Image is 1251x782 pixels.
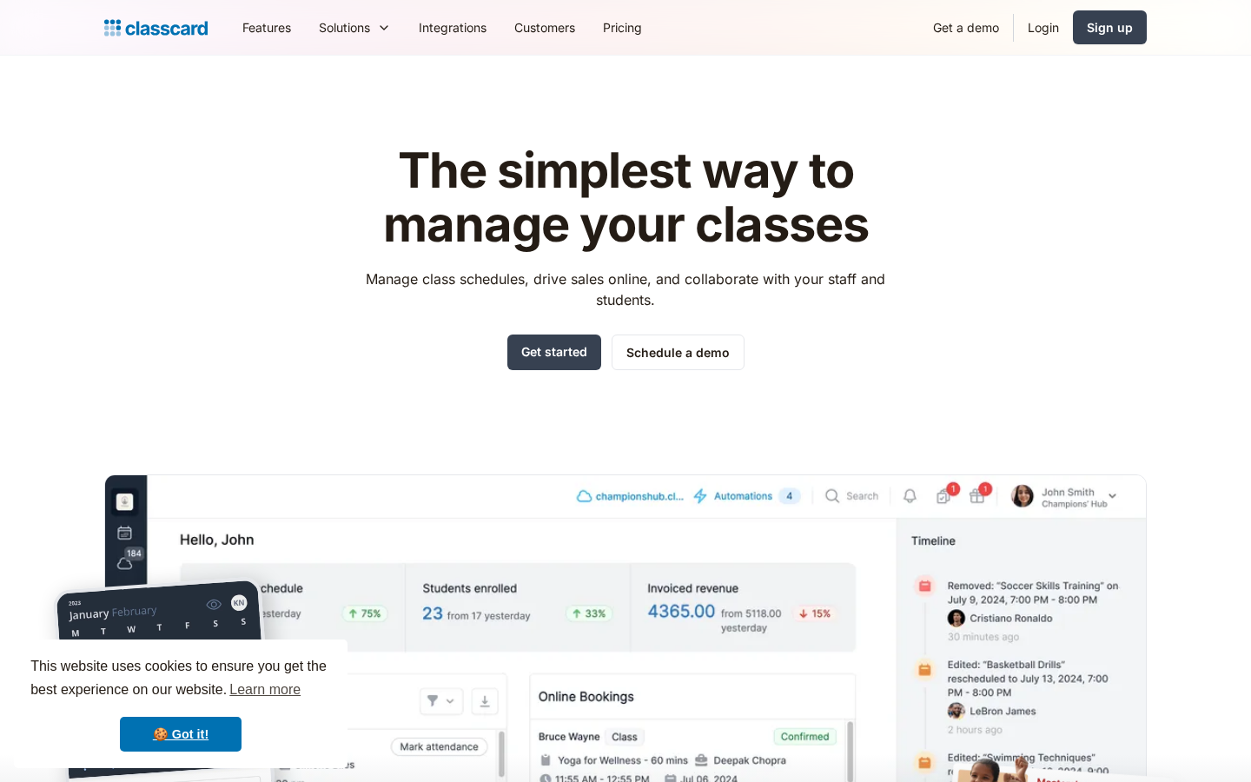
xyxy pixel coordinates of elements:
[919,8,1013,47] a: Get a demo
[589,8,656,47] a: Pricing
[228,8,305,47] a: Features
[405,8,500,47] a: Integrations
[1087,18,1133,36] div: Sign up
[1014,8,1073,47] a: Login
[227,677,303,703] a: learn more about cookies
[1073,10,1147,44] a: Sign up
[120,717,242,752] a: dismiss cookie message
[350,268,902,310] p: Manage class schedules, drive sales online, and collaborate with your staff and students.
[104,16,208,40] a: home
[319,18,370,36] div: Solutions
[30,656,331,703] span: This website uses cookies to ensure you get the best experience on our website.
[305,8,405,47] div: Solutions
[500,8,589,47] a: Customers
[350,144,902,251] h1: The simplest way to manage your classes
[612,335,745,370] a: Schedule a demo
[507,335,601,370] a: Get started
[14,640,347,768] div: cookieconsent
